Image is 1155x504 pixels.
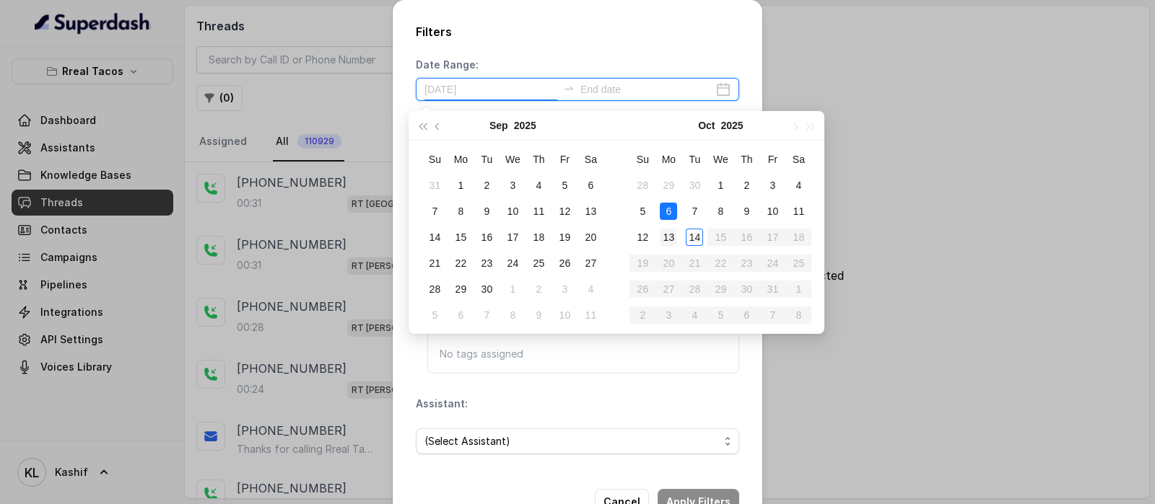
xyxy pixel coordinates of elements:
[422,224,448,250] td: 2025-09-14
[556,203,573,220] div: 12
[733,146,759,172] th: Th
[738,177,755,194] div: 2
[448,224,474,250] td: 2025-09-15
[452,280,469,298] div: 29
[452,177,469,194] div: 1
[655,224,681,250] td: 2025-10-13
[422,276,448,302] td: 2025-09-28
[500,198,526,224] td: 2025-09-10
[785,146,811,172] th: Sa
[634,229,651,246] div: 12
[416,428,739,454] button: (Select Assistant)
[634,203,651,220] div: 5
[759,172,785,198] td: 2025-10-03
[577,198,603,224] td: 2025-09-13
[416,397,468,411] p: Assistant:
[660,203,677,220] div: 6
[681,172,707,198] td: 2025-09-30
[452,203,469,220] div: 8
[530,280,547,298] div: 2
[426,203,443,220] div: 7
[514,111,536,140] button: 2025
[720,111,743,140] button: 2025
[629,224,655,250] td: 2025-10-12
[552,224,577,250] td: 2025-09-19
[681,146,707,172] th: Tu
[530,229,547,246] div: 18
[629,146,655,172] th: Su
[424,81,557,97] input: Start date
[707,198,733,224] td: 2025-10-08
[440,347,727,361] p: No tags assigned
[660,177,677,194] div: 29
[478,255,495,272] div: 23
[552,172,577,198] td: 2025-09-05
[422,146,448,172] th: Su
[582,203,599,220] div: 13
[759,146,785,172] th: Fr
[452,229,469,246] div: 15
[422,250,448,276] td: 2025-09-21
[580,81,713,97] input: End date
[448,198,474,224] td: 2025-09-08
[655,172,681,198] td: 2025-09-29
[478,306,495,324] div: 7
[426,255,443,272] div: 21
[478,229,495,246] div: 16
[504,255,521,272] div: 24
[556,177,573,194] div: 5
[504,177,521,194] div: 3
[416,23,739,40] h2: Filters
[552,198,577,224] td: 2025-09-12
[500,172,526,198] td: 2025-09-03
[474,198,500,224] td: 2025-09-09
[478,177,495,194] div: 2
[526,146,552,172] th: Th
[474,172,500,198] td: 2025-09-02
[526,172,552,198] td: 2025-09-04
[577,146,603,172] th: Sa
[500,250,526,276] td: 2025-09-24
[478,280,495,298] div: 30
[556,280,573,298] div: 3
[500,302,526,328] td: 2025-10-08
[426,177,443,194] div: 31
[552,250,577,276] td: 2025-09-26
[655,198,681,224] td: 2025-10-06
[577,250,603,276] td: 2025-09-27
[759,198,785,224] td: 2025-10-10
[552,276,577,302] td: 2025-10-03
[686,229,703,246] div: 14
[526,224,552,250] td: 2025-09-18
[526,198,552,224] td: 2025-09-11
[530,177,547,194] div: 4
[698,111,715,140] button: Oct
[790,203,807,220] div: 11
[530,255,547,272] div: 25
[582,177,599,194] div: 6
[582,255,599,272] div: 27
[660,229,677,246] div: 13
[764,203,781,220] div: 10
[785,198,811,224] td: 2025-10-11
[629,172,655,198] td: 2025-09-28
[530,203,547,220] div: 11
[738,203,755,220] div: 9
[448,276,474,302] td: 2025-09-29
[500,146,526,172] th: We
[530,306,547,324] div: 9
[426,280,443,298] div: 28
[552,302,577,328] td: 2025-10-10
[563,82,575,94] span: to
[478,203,495,220] div: 9
[489,111,508,140] button: Sep
[448,146,474,172] th: Mo
[424,433,719,450] span: (Select Assistant)
[582,229,599,246] div: 20
[712,177,729,194] div: 1
[500,276,526,302] td: 2025-10-01
[452,306,469,324] div: 6
[422,198,448,224] td: 2025-09-07
[577,276,603,302] td: 2025-10-04
[526,250,552,276] td: 2025-09-25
